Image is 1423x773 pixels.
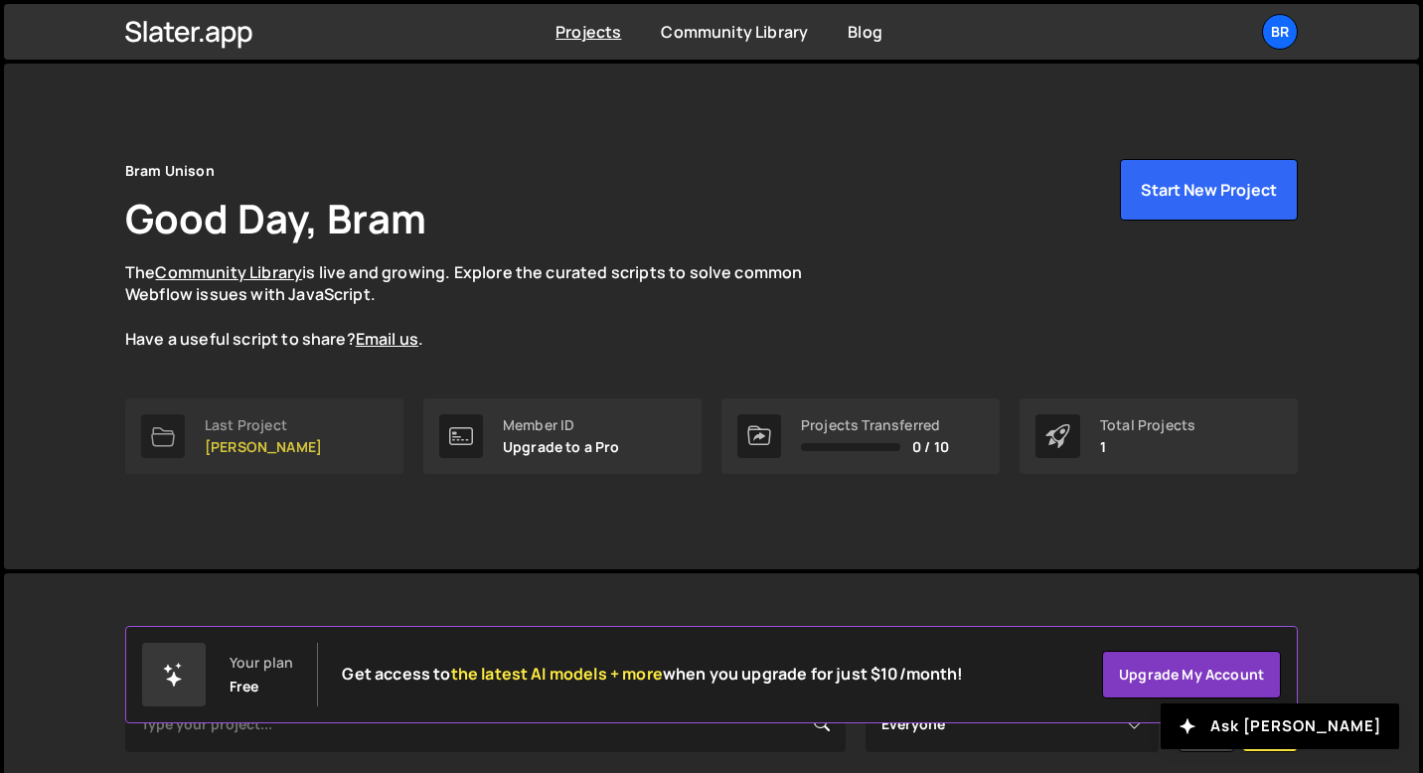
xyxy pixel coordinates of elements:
input: Type your project... [125,696,846,752]
a: Projects [555,21,621,43]
a: Community Library [661,21,808,43]
div: Last Project [205,417,322,433]
h2: Get access to when you upgrade for just $10/month! [342,665,963,684]
a: Email us [356,328,418,350]
h1: Good Day, Bram [125,191,426,245]
div: Member ID [503,417,620,433]
span: the latest AI models + more [451,663,663,685]
a: Blog [848,21,882,43]
div: Total Projects [1100,417,1195,433]
div: Projects Transferred [801,417,949,433]
a: Upgrade my account [1102,651,1281,698]
a: Community Library [155,261,302,283]
div: Your plan [230,655,293,671]
span: 0 / 10 [912,439,949,455]
button: Ask [PERSON_NAME] [1161,703,1399,749]
p: 1 [1100,439,1195,455]
a: Last Project [PERSON_NAME] [125,398,403,474]
p: The is live and growing. Explore the curated scripts to solve common Webflow issues with JavaScri... [125,261,841,351]
p: Upgrade to a Pro [503,439,620,455]
button: Start New Project [1120,159,1298,221]
a: Br [1262,14,1298,50]
div: Free [230,679,259,695]
div: Bram Unison [125,159,215,183]
p: [PERSON_NAME] [205,439,322,455]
